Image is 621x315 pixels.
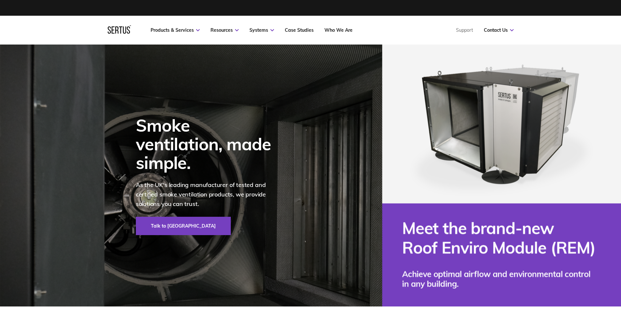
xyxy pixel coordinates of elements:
a: Products & Services [151,27,200,33]
div: Smoke ventilation, made simple. [136,116,280,172]
a: Resources [210,27,239,33]
p: As the UK's leading manufacturer of tested and certified smoke ventilation products, we provide s... [136,180,280,209]
a: Who We Are [324,27,353,33]
a: Support [456,27,473,33]
a: Contact Us [484,27,514,33]
a: Case Studies [285,27,314,33]
a: Talk to [GEOGRAPHIC_DATA] [136,217,231,235]
a: Systems [249,27,274,33]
